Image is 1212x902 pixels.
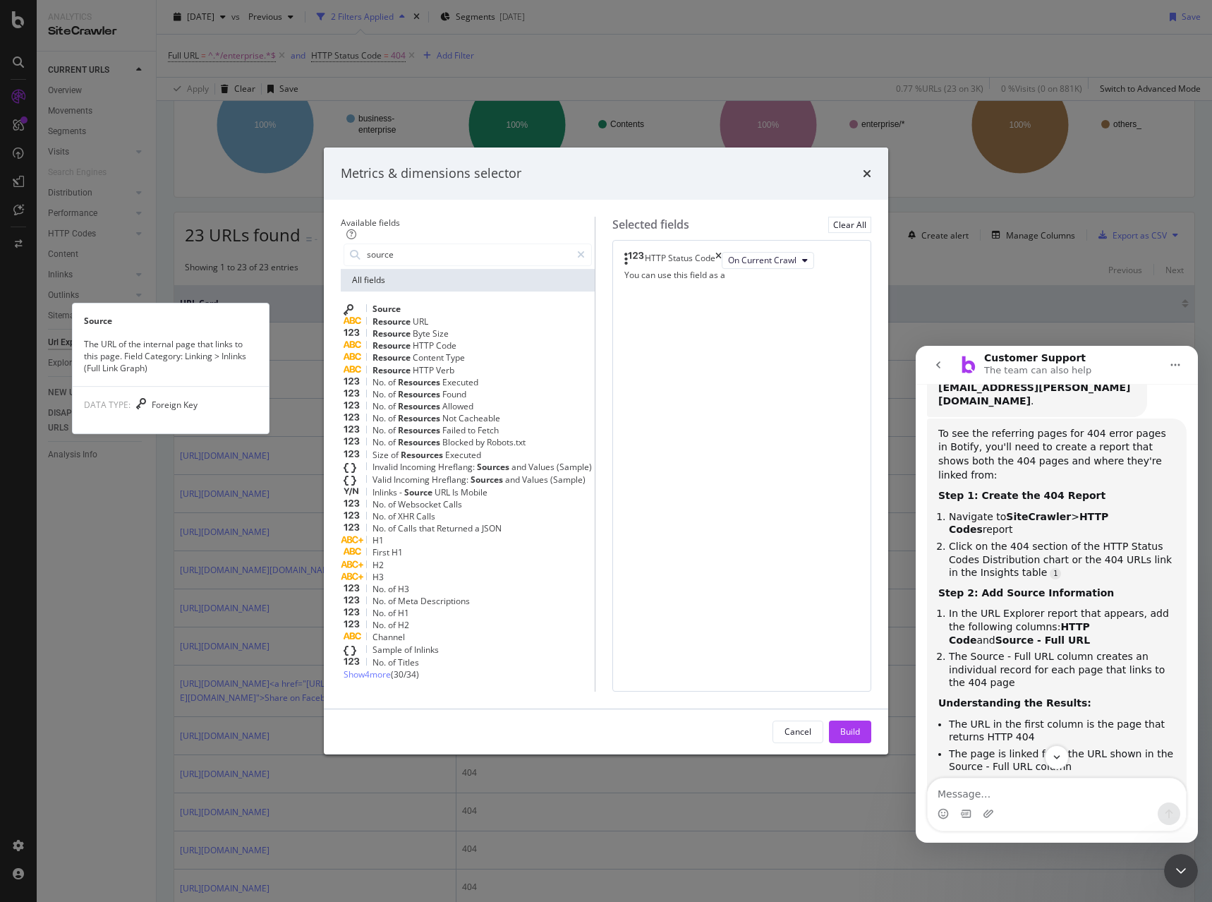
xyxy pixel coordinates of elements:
[73,315,269,327] div: Source
[829,721,871,743] button: Build
[388,400,398,412] span: of
[23,241,198,253] b: Step 2: Add Source Information
[511,461,528,473] span: and
[372,449,391,461] span: Size
[419,522,437,534] span: that
[445,449,481,461] span: Executed
[242,457,265,479] button: Send a message…
[22,462,33,474] button: Emoji picker
[442,376,478,388] span: Executed
[612,217,689,233] div: Selected fields
[341,269,595,291] div: All fields
[1164,854,1198,888] iframe: Intercom live chat
[372,364,413,376] span: Resource
[442,400,473,412] span: Allowed
[452,486,461,498] span: Is
[436,339,456,351] span: Code
[372,571,384,583] span: H3
[33,194,260,234] li: Click on the 404 section of the HTTP Status Codes Distribution chart or the 404 URLs link in the ...
[372,595,388,607] span: No.
[715,252,722,269] div: times
[916,346,1198,843] iframe: Intercom live chat
[442,388,466,400] span: Found
[482,522,502,534] span: JSON
[33,372,260,398] li: The URL in the first column is the page that returns HTTP 404
[477,461,511,473] span: Sources
[413,339,436,351] span: HTTP
[398,595,420,607] span: Meta
[505,474,522,486] span: and
[73,338,269,374] div: The URL of the internal page that links to this page. Field Category: Linking > Inlinks (Full Lin...
[344,668,391,680] span: Show 4 more
[372,619,388,631] span: No.
[392,546,403,558] span: H1
[398,498,443,510] span: Websocket
[372,424,388,436] span: No.
[398,388,442,400] span: Resources
[372,315,413,327] span: Resource
[404,486,435,498] span: Source
[129,399,153,423] button: Scroll to bottom
[413,327,432,339] span: Byte
[12,433,270,457] textarea: Message…
[391,449,401,461] span: of
[33,275,174,300] b: HTTP Code
[557,461,592,473] span: (Sample)
[388,619,398,631] span: of
[645,252,715,269] div: HTTP Status Code
[413,364,436,376] span: HTTP
[372,644,404,656] span: Sample
[840,726,860,738] div: Build
[388,595,398,607] span: of
[33,304,260,344] li: The Source - Full URL column creates an individual record for each page that links to the 404 page
[80,289,174,300] b: Source - Full URL
[398,510,416,522] span: XHR
[413,352,446,364] span: Content
[388,498,398,510] span: of
[388,510,398,522] span: of
[372,388,388,400] span: No.
[372,303,401,315] span: Source
[722,252,814,269] button: On Current Crawl
[341,164,521,183] div: Metrics & dimensions selector
[372,583,388,595] span: No.
[372,376,388,388] span: No.
[443,498,462,510] span: Calls
[833,219,866,231] div: Clear All
[388,607,398,619] span: of
[324,148,888,754] div: modal
[459,412,500,424] span: Cacheable
[84,399,131,411] span: DATA TYPE:
[728,254,796,266] span: On Current Crawl
[398,607,409,619] span: H1
[67,462,78,474] button: Upload attachment
[413,315,428,327] span: URL
[372,486,399,498] span: Inlinks
[23,144,190,155] b: Step 1: Create the 404 Report
[398,412,442,424] span: Resources
[372,534,384,546] span: H1
[394,474,432,486] span: Incoming
[420,595,470,607] span: Descriptions
[399,486,404,498] span: -
[11,73,271,534] div: To see the referring pages for 404 error pages in Botify, you'll need to create a report that sho...
[388,522,398,534] span: of
[388,656,398,668] span: of
[432,327,449,339] span: Size
[522,474,550,486] span: Values
[461,486,487,498] span: Mobile
[487,437,526,449] span: Robots.txt
[828,217,871,233] button: Clear All
[388,376,398,388] span: of
[372,339,413,351] span: Resource
[372,631,405,643] span: Channel
[372,400,388,412] span: No.
[414,644,439,656] span: Inlinks
[398,619,409,631] span: H2
[398,583,409,595] span: H3
[432,474,471,486] span: Hreflang:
